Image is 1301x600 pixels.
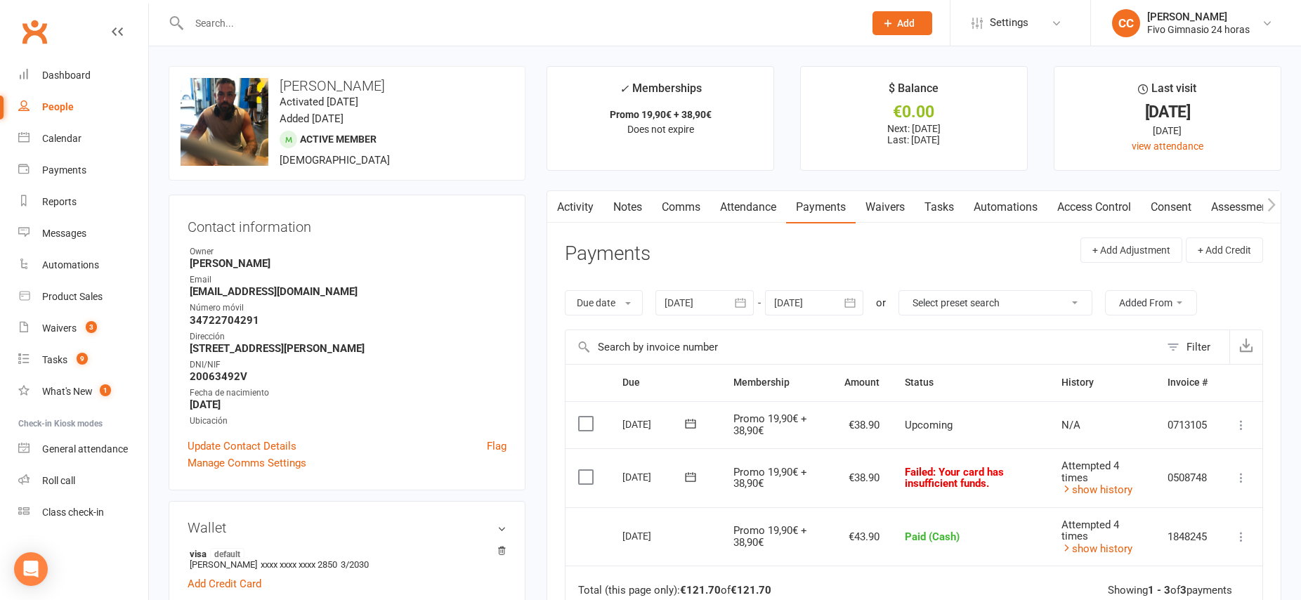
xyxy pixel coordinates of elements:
[42,443,128,455] div: General attendance
[990,7,1028,39] span: Settings
[42,164,86,176] div: Payments
[813,123,1014,145] p: Next: [DATE] Last: [DATE]
[856,191,915,223] a: Waivers
[18,155,148,186] a: Payments
[731,584,771,596] strong: €121.70
[733,412,807,437] span: Promo 19,90€ + 38,90€
[1061,419,1080,431] span: N/A
[832,401,892,449] td: €38.90
[565,290,643,315] button: Due date
[190,342,506,355] strong: [STREET_ADDRESS][PERSON_NAME]
[1180,584,1186,596] strong: 3
[18,281,148,313] a: Product Sales
[42,228,86,239] div: Messages
[280,112,344,125] time: Added [DATE]
[1049,365,1155,400] th: History
[42,70,91,81] div: Dashboard
[18,249,148,281] a: Automations
[42,133,81,144] div: Calendar
[1047,191,1141,223] a: Access Control
[1061,459,1119,484] span: Attempted 4 times
[181,78,514,93] h3: [PERSON_NAME]
[1132,141,1203,152] a: view attendance
[181,78,268,166] img: image1747248317.png
[1105,290,1197,315] button: Added From
[832,448,892,507] td: €38.90
[627,124,694,135] span: Does not expire
[190,370,506,383] strong: 20063492V
[915,191,964,223] a: Tasks
[100,384,111,396] span: 1
[14,552,48,586] div: Open Intercom Messenger
[1108,585,1232,596] div: Showing of payments
[17,14,52,49] a: Clubworx
[190,314,506,327] strong: 34722704291
[1201,191,1287,223] a: Assessments
[680,584,721,596] strong: €121.70
[721,365,832,400] th: Membership
[565,243,650,265] h3: Payments
[832,507,892,566] td: €43.90
[42,507,104,518] div: Class check-in
[905,466,1004,490] span: : Your card has insufficient funds.
[42,354,67,365] div: Tasks
[18,344,148,376] a: Tasks 9
[710,191,786,223] a: Attendance
[1148,584,1170,596] strong: 1 - 3
[905,466,1004,490] span: Failed
[622,466,687,488] div: [DATE]
[210,548,244,559] span: default
[18,313,148,344] a: Waivers 3
[188,575,261,592] a: Add Credit Card
[905,530,960,543] span: Paid (Cash)
[1067,123,1268,138] div: [DATE]
[300,133,377,145] span: Active member
[620,79,702,105] div: Memberships
[733,466,807,490] span: Promo 19,90€ + 38,90€
[190,415,506,428] div: Ubicación
[578,585,771,596] div: Total (this page only): of
[1067,105,1268,119] div: [DATE]
[18,497,148,528] a: Class kiosk mode
[652,191,710,223] a: Comms
[18,60,148,91] a: Dashboard
[1186,339,1210,356] div: Filter
[786,191,856,223] a: Payments
[1147,11,1250,23] div: [PERSON_NAME]
[1160,330,1229,364] button: Filter
[190,386,506,400] div: Fecha de nacimiento
[18,91,148,123] a: People
[620,82,629,96] i: ✓
[1186,237,1263,263] button: + Add Credit
[889,79,939,105] div: $ Balance
[86,321,97,333] span: 3
[964,191,1047,223] a: Automations
[185,13,854,33] input: Search...
[1138,79,1196,105] div: Last visit
[1155,448,1220,507] td: 0508748
[341,559,369,570] span: 3/2030
[733,524,807,549] span: Promo 19,90€ + 38,90€
[42,101,74,112] div: People
[188,455,306,471] a: Manage Comms Settings
[42,386,93,397] div: What's New
[42,291,103,302] div: Product Sales
[18,186,148,218] a: Reports
[565,330,1160,364] input: Search by invoice number
[18,433,148,465] a: General attendance kiosk mode
[188,438,296,455] a: Update Contact Details
[622,413,687,435] div: [DATE]
[188,546,506,572] li: [PERSON_NAME]
[487,438,506,455] a: Flag
[190,398,506,411] strong: [DATE]
[18,376,148,407] a: What's New1
[42,475,75,486] div: Roll call
[42,196,77,207] div: Reports
[280,154,390,167] span: [DEMOGRAPHIC_DATA]
[261,559,337,570] span: xxxx xxxx xxxx 2850
[18,465,148,497] a: Roll call
[622,525,687,547] div: [DATE]
[603,191,652,223] a: Notes
[897,18,915,29] span: Add
[1112,9,1140,37] div: CC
